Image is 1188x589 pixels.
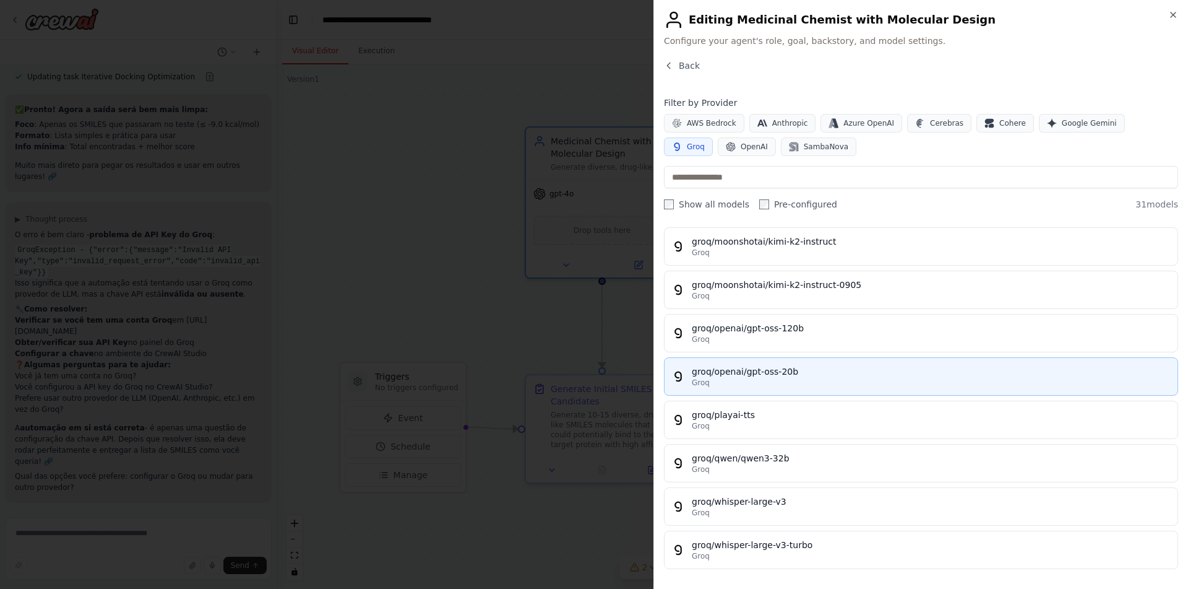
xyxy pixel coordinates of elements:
[687,142,705,152] span: Groq
[692,235,1170,248] div: groq/moonshotai/kimi-k2-instruct
[1135,198,1178,211] span: 31 models
[664,531,1178,569] button: groq/whisper-large-v3-turboGroq
[664,444,1178,482] button: groq/qwen/qwen3-32bGroq
[781,137,856,156] button: SambaNova
[772,118,808,128] span: Anthropic
[664,357,1178,396] button: groq/openai/gpt-oss-20bGroq
[692,421,710,431] span: Groq
[718,137,776,156] button: OpenAI
[692,291,710,301] span: Groq
[664,97,1178,109] h4: Filter by Provider
[687,118,736,128] span: AWS Bedrock
[664,401,1178,439] button: groq/playai-ttsGroq
[907,114,971,133] button: Cerebras
[692,248,710,258] span: Groq
[930,118,963,128] span: Cerebras
[664,35,1178,47] span: Configure your agent's role, goal, backstory, and model settings.
[804,142,848,152] span: SambaNova
[1039,114,1125,133] button: Google Gemini
[664,10,1178,30] h2: Editing Medicinal Chemist with Molecular Design
[664,137,713,156] button: Groq
[759,199,769,209] input: Pre-configured
[843,118,894,128] span: Azure OpenAI
[759,198,837,211] label: Pre-configured
[664,199,674,209] input: Show all models
[679,59,700,72] span: Back
[692,452,1170,465] div: groq/qwen/qwen3-32b
[664,59,700,72] button: Back
[741,142,768,152] span: OpenAI
[664,271,1178,309] button: groq/moonshotai/kimi-k2-instruct-0905Groq
[976,114,1034,133] button: Cohere
[664,114,744,133] button: AWS Bedrock
[692,495,1170,508] div: groq/whisper-large-v3
[692,322,1170,334] div: groq/openai/gpt-oss-120b
[664,314,1178,352] button: groq/openai/gpt-oss-120bGroq
[749,114,816,133] button: Anthropic
[1062,118,1117,128] span: Google Gemini
[692,334,710,344] span: Groq
[692,378,710,388] span: Groq
[692,365,1170,378] div: groq/openai/gpt-oss-20b
[692,465,710,474] span: Groq
[692,508,710,518] span: Groq
[664,198,749,211] label: Show all models
[692,279,1170,291] div: groq/moonshotai/kimi-k2-instruct-0905
[692,409,1170,421] div: groq/playai-tts
[692,539,1170,551] div: groq/whisper-large-v3-turbo
[692,551,710,561] span: Groq
[664,227,1178,266] button: groq/moonshotai/kimi-k2-instructGroq
[664,487,1178,526] button: groq/whisper-large-v3Groq
[820,114,902,133] button: Azure OpenAI
[999,118,1026,128] span: Cohere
